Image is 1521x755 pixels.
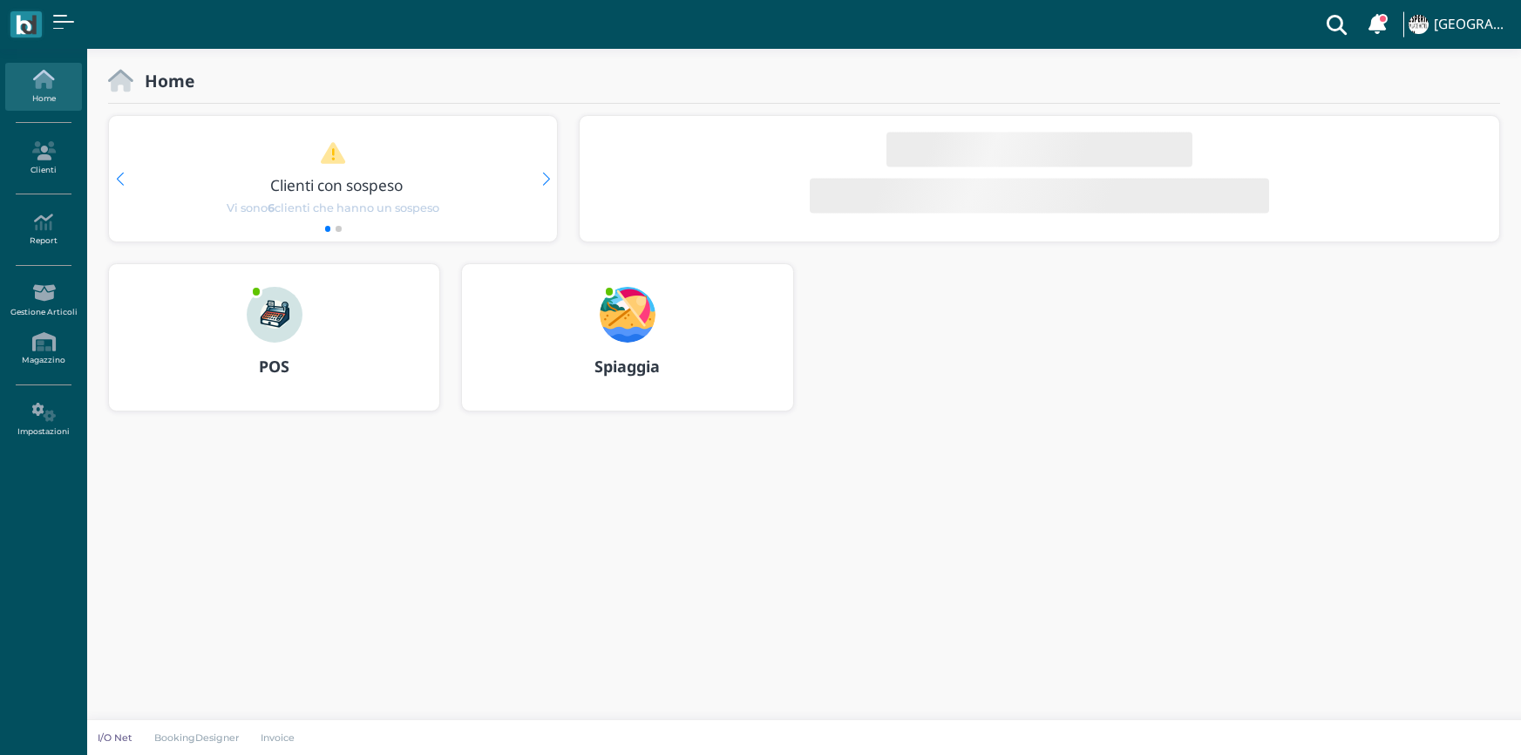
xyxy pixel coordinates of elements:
[109,116,557,241] div: 1 / 2
[594,356,660,377] b: Spiaggia
[5,276,81,324] a: Gestione Articoli
[116,173,124,186] div: Previous slide
[146,177,527,194] h3: Clienti con sospeso
[268,201,275,214] b: 6
[5,206,81,254] a: Report
[227,200,439,216] span: Vi sono clienti che hanno un sospeso
[600,287,655,343] img: ...
[5,396,81,444] a: Impostazioni
[1434,17,1511,32] h4: [GEOGRAPHIC_DATA]
[247,287,302,343] img: ...
[259,356,289,377] b: POS
[461,263,793,432] a: ... Spiaggia
[16,15,36,35] img: logo
[1406,3,1511,45] a: ... [GEOGRAPHIC_DATA]
[142,141,524,216] a: Clienti con sospeso Vi sono6clienti che hanno un sospeso
[1397,701,1506,740] iframe: Help widget launcher
[5,134,81,182] a: Clienti
[1409,15,1428,34] img: ...
[108,263,440,432] a: ... POS
[133,71,194,90] h2: Home
[5,63,81,111] a: Home
[542,173,550,186] div: Next slide
[5,325,81,373] a: Magazzino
